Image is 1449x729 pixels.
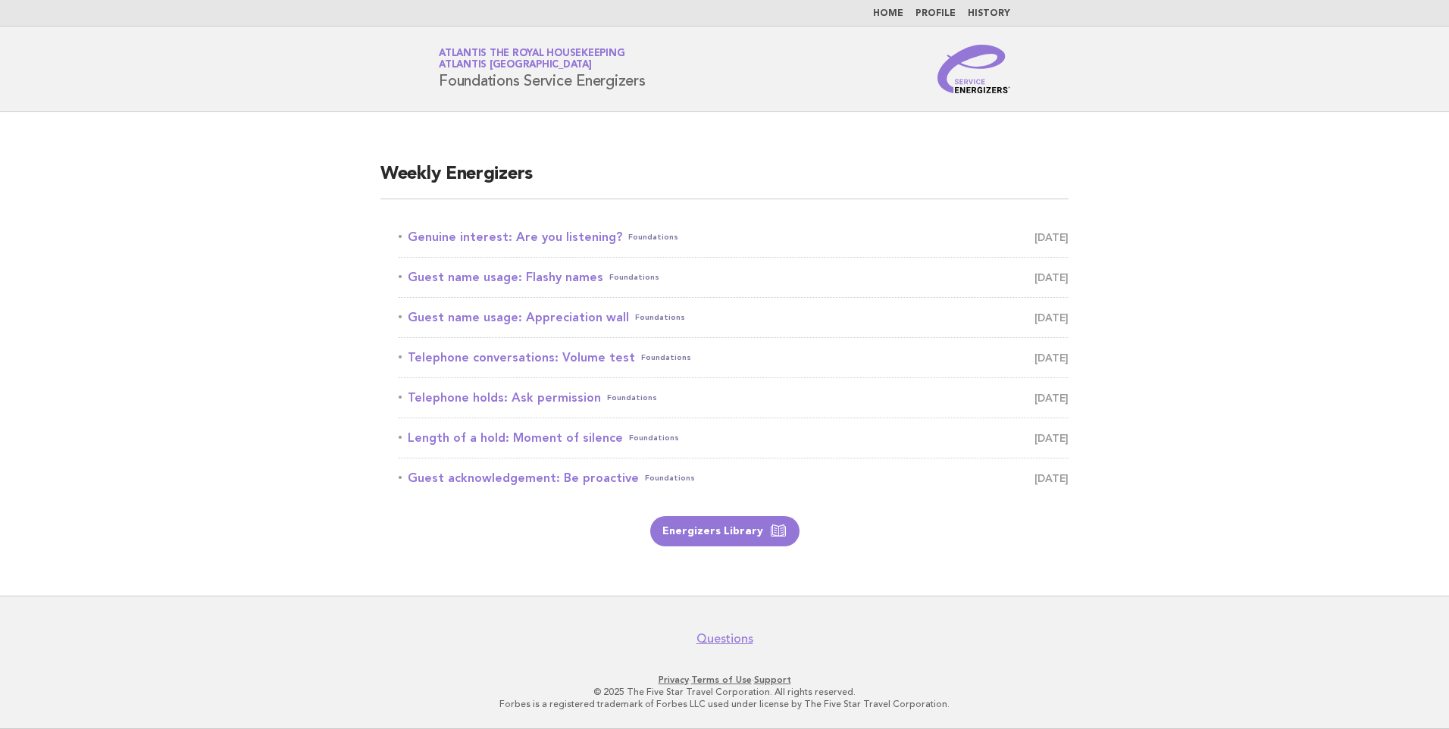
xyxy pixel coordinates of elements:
[609,267,659,288] span: Foundations
[1034,347,1069,368] span: [DATE]
[1034,387,1069,408] span: [DATE]
[439,49,646,89] h1: Foundations Service Energizers
[915,9,956,18] a: Profile
[937,45,1010,93] img: Service Energizers
[399,267,1069,288] a: Guest name usage: Flashy namesFoundations [DATE]
[399,347,1069,368] a: Telephone conversations: Volume testFoundations [DATE]
[635,307,685,328] span: Foundations
[399,468,1069,489] a: Guest acknowledgement: Be proactiveFoundations [DATE]
[873,9,903,18] a: Home
[659,674,689,685] a: Privacy
[691,674,752,685] a: Terms of Use
[968,9,1010,18] a: History
[629,427,679,449] span: Foundations
[439,61,592,70] span: Atlantis [GEOGRAPHIC_DATA]
[399,387,1069,408] a: Telephone holds: Ask permissionFoundations [DATE]
[380,162,1069,199] h2: Weekly Energizers
[1034,427,1069,449] span: [DATE]
[439,48,624,70] a: Atlantis the Royal HousekeepingAtlantis [GEOGRAPHIC_DATA]
[754,674,791,685] a: Support
[1034,267,1069,288] span: [DATE]
[261,698,1188,710] p: Forbes is a registered trademark of Forbes LLC used under license by The Five Star Travel Corpora...
[641,347,691,368] span: Foundations
[399,227,1069,248] a: Genuine interest: Are you listening?Foundations [DATE]
[261,686,1188,698] p: © 2025 The Five Star Travel Corporation. All rights reserved.
[1034,468,1069,489] span: [DATE]
[650,516,800,546] a: Energizers Library
[1034,227,1069,248] span: [DATE]
[696,631,753,646] a: Questions
[645,468,695,489] span: Foundations
[399,427,1069,449] a: Length of a hold: Moment of silenceFoundations [DATE]
[1034,307,1069,328] span: [DATE]
[399,307,1069,328] a: Guest name usage: Appreciation wallFoundations [DATE]
[607,387,657,408] span: Foundations
[628,227,678,248] span: Foundations
[261,674,1188,686] p: · ·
